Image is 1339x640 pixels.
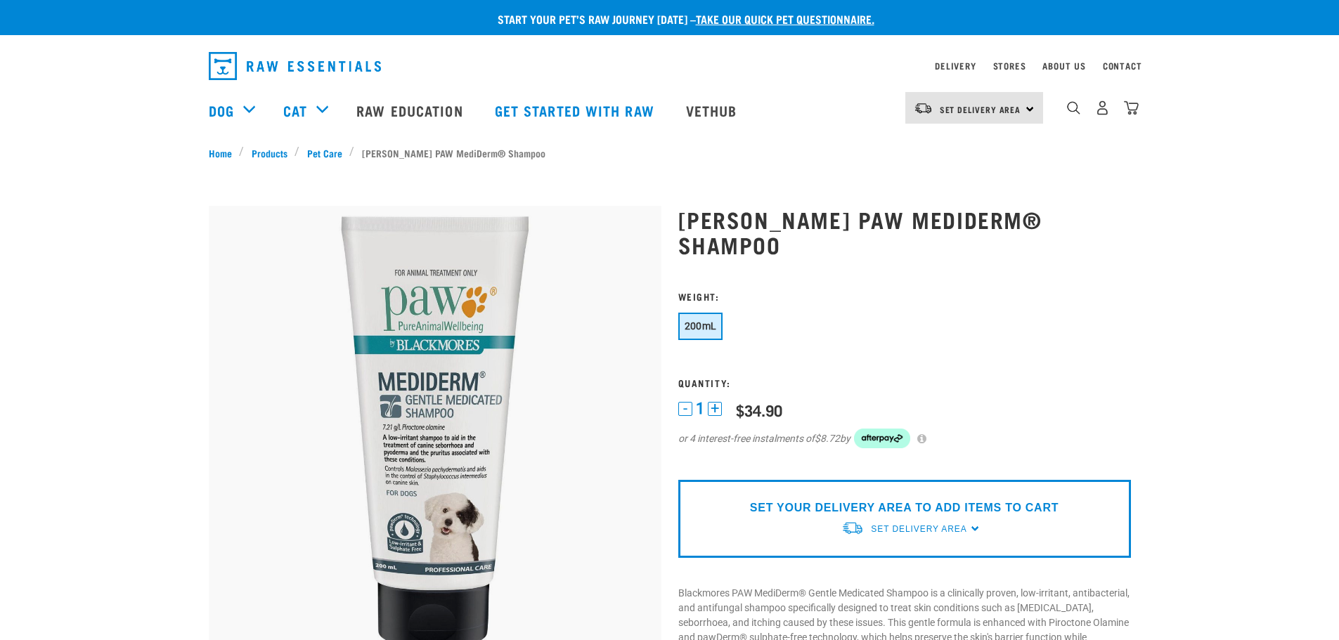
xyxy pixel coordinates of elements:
[209,145,1131,160] nav: breadcrumbs
[914,102,933,115] img: van-moving.png
[209,100,234,121] a: Dog
[750,499,1059,516] p: SET YOUR DELIVERY AREA TO ADD ITEMS TO CART
[299,145,349,160] a: Pet Care
[1095,100,1110,115] img: user.png
[696,15,874,22] a: take our quick pet questionnaire.
[342,82,480,138] a: Raw Education
[678,429,1131,448] div: or 4 interest-free instalments of by
[678,377,1131,388] h3: Quantity:
[481,82,672,138] a: Get started with Raw
[244,145,295,160] a: Products
[935,63,976,68] a: Delivery
[854,429,910,448] img: Afterpay
[198,46,1142,86] nav: dropdown navigation
[1042,63,1085,68] a: About Us
[1103,63,1142,68] a: Contact
[685,320,717,332] span: 200mL
[678,291,1131,301] h3: Weight:
[940,107,1021,112] span: Set Delivery Area
[1067,101,1080,115] img: home-icon-1@2x.png
[815,431,840,446] span: $8.72
[736,401,782,419] div: $34.90
[678,402,692,416] button: -
[696,401,704,416] span: 1
[708,402,722,416] button: +
[209,52,381,80] img: Raw Essentials Logo
[1124,100,1139,115] img: home-icon@2x.png
[678,313,723,340] button: 200mL
[678,207,1131,257] h1: [PERSON_NAME] PAW MediDerm® Shampoo
[672,82,755,138] a: Vethub
[283,100,307,121] a: Cat
[993,63,1026,68] a: Stores
[871,524,966,534] span: Set Delivery Area
[209,145,240,160] a: Home
[841,521,864,535] img: van-moving.png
